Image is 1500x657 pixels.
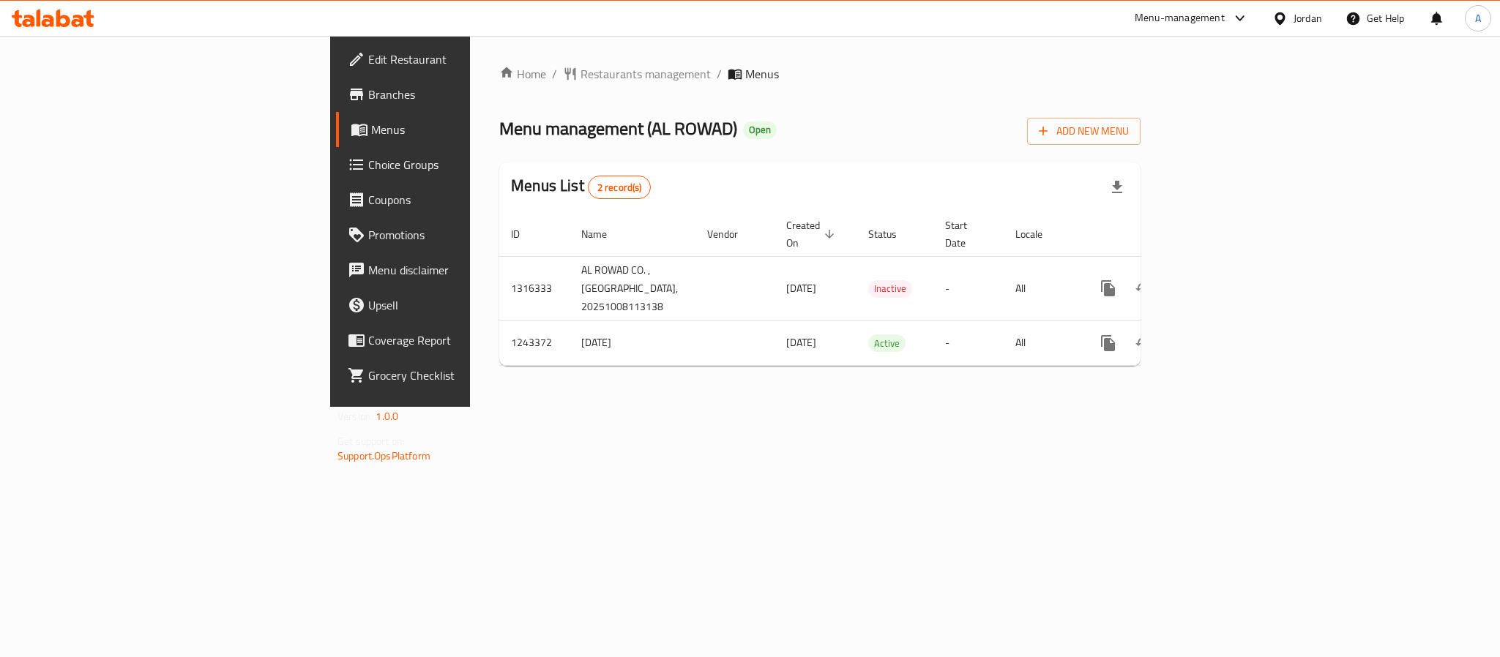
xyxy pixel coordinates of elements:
[1027,118,1141,145] button: Add New Menu
[368,50,569,68] span: Edit Restaurant
[1004,320,1079,365] td: All
[511,225,539,243] span: ID
[743,121,777,139] div: Open
[1475,10,1481,26] span: A
[499,65,1141,83] nav: breadcrumb
[745,65,779,83] span: Menus
[368,191,569,209] span: Coupons
[368,367,569,384] span: Grocery Checklist
[336,323,581,358] a: Coverage Report
[933,256,1004,320] td: -
[1015,225,1061,243] span: Locale
[581,225,626,243] span: Name
[336,217,581,252] a: Promotions
[499,112,737,145] span: Menu management ( AL ROWAD )
[945,217,986,252] span: Start Date
[1100,170,1135,205] div: Export file
[563,65,711,83] a: Restaurants management
[743,124,777,136] span: Open
[336,358,581,393] a: Grocery Checklist
[868,280,912,298] div: Inactive
[368,331,569,349] span: Coverage Report
[588,176,652,199] div: Total records count
[336,147,581,182] a: Choice Groups
[368,226,569,244] span: Promotions
[1004,256,1079,320] td: All
[1079,212,1243,257] th: Actions
[570,256,695,320] td: AL ROWAD CO. , [GEOGRAPHIC_DATA], 20251008113138
[499,212,1243,366] table: enhanced table
[589,181,651,195] span: 2 record(s)
[581,65,711,83] span: Restaurants management
[933,320,1004,365] td: -
[337,432,405,451] span: Get support on:
[1135,10,1225,27] div: Menu-management
[1294,10,1322,26] div: Jordan
[336,112,581,147] a: Menus
[337,407,373,426] span: Version:
[371,121,569,138] span: Menus
[511,175,651,199] h2: Menus List
[336,252,581,288] a: Menu disclaimer
[336,182,581,217] a: Coupons
[786,217,839,252] span: Created On
[707,225,757,243] span: Vendor
[336,42,581,77] a: Edit Restaurant
[368,261,569,279] span: Menu disclaimer
[717,65,722,83] li: /
[336,77,581,112] a: Branches
[570,320,695,365] td: [DATE]
[376,407,398,426] span: 1.0.0
[1091,326,1126,361] button: more
[868,335,906,352] span: Active
[337,446,430,465] a: Support.OpsPlatform
[368,86,569,103] span: Branches
[368,296,569,314] span: Upsell
[868,225,916,243] span: Status
[786,333,816,352] span: [DATE]
[1126,326,1161,361] button: Change Status
[1091,271,1126,306] button: more
[1126,271,1161,306] button: Change Status
[868,280,912,297] span: Inactive
[1039,122,1129,140] span: Add New Menu
[336,288,581,323] a: Upsell
[368,156,569,173] span: Choice Groups
[786,279,816,298] span: [DATE]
